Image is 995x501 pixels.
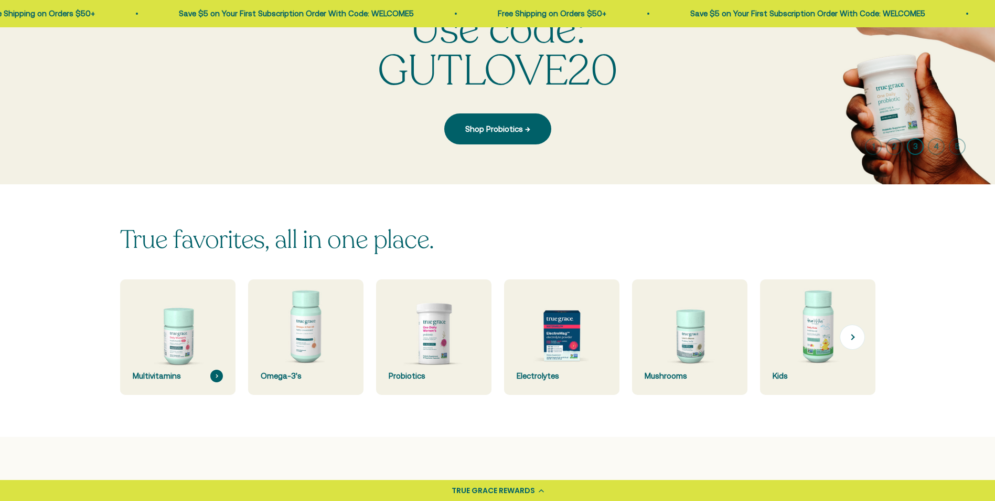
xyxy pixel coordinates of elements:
button: 2 [886,138,903,155]
a: Probiotics [376,279,491,395]
div: Electrolytes [517,370,607,382]
p: Save $5 on Your First Subscription Order With Code: WELCOME5 [177,7,412,20]
div: TRUE GRACE REWARDS [452,485,535,496]
div: Omega-3's [261,370,351,382]
a: Multivitamins [120,279,236,395]
a: Electrolytes [504,279,619,395]
a: Kids [760,279,875,395]
div: Kids [773,370,863,382]
split-lines: True favorites, all in one place. [120,223,434,257]
p: Save $5 on Your First Subscription Order With Code: WELCOME5 [688,7,923,20]
button: 4 [928,138,945,155]
button: 1 [865,138,882,155]
div: Multivitamins [133,370,223,382]
split-lines: Use code: GUTLOVE20 [378,1,617,100]
a: Free Shipping on Orders $50+ [496,9,604,18]
a: Mushrooms [632,279,747,395]
div: Mushrooms [645,370,735,382]
button: 5 [949,138,966,155]
div: Probiotics [389,370,479,382]
button: 3 [907,138,924,155]
a: Omega-3's [248,279,363,395]
a: Shop Probiotics → [444,113,551,144]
